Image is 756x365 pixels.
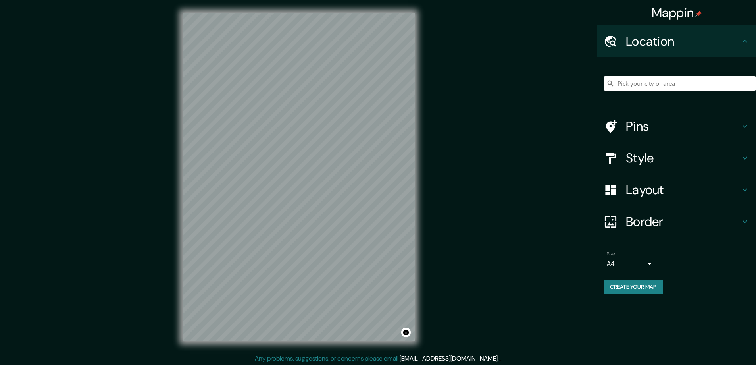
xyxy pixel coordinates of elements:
input: Pick your city or area [604,76,756,91]
div: . [499,354,500,363]
img: pin-icon.png [695,11,702,17]
button: Toggle attribution [401,328,411,337]
a: [EMAIL_ADDRESS][DOMAIN_NAME] [400,354,498,363]
div: Style [597,142,756,174]
div: Border [597,206,756,238]
div: Pins [597,110,756,142]
p: Any problems, suggestions, or concerns please email . [255,354,499,363]
h4: Layout [626,182,740,198]
h4: Pins [626,118,740,134]
div: A4 [607,257,654,270]
label: Size [607,251,615,257]
h4: Location [626,33,740,49]
canvas: Map [183,13,415,341]
button: Create your map [604,280,663,294]
h4: Mappin [652,5,702,21]
div: Layout [597,174,756,206]
div: . [500,354,502,363]
div: Location [597,25,756,57]
h4: Style [626,150,740,166]
h4: Border [626,214,740,230]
